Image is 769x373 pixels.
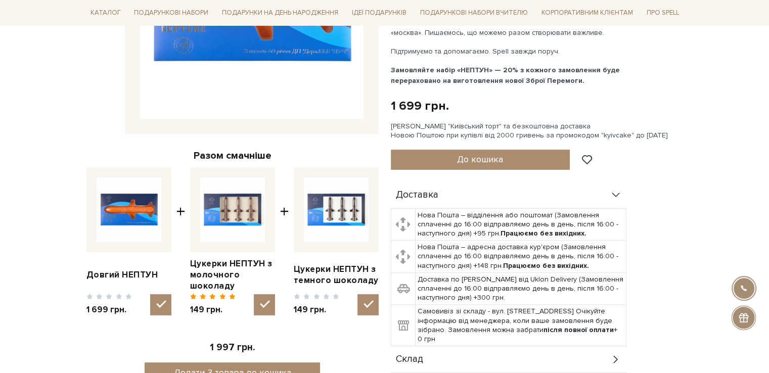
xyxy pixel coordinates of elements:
[218,5,342,21] a: Подарунки на День народження
[304,177,369,242] img: Цукерки НЕПТУН з темного шоколаду
[415,305,626,346] td: Самовивіз зі складу - вул. [STREET_ADDRESS] Очікуйте інформацію від менеджера, коли ваше замовлен...
[391,98,449,114] div: 1 699 грн.
[190,304,236,315] span: 149 грн.
[416,4,532,21] a: Подарункові набори Вчителю
[391,150,570,170] button: До кошика
[457,154,503,165] span: До кошика
[391,122,683,140] div: [PERSON_NAME] "Київський торт" та безкоштовна доставка Новою Поштою при купівлі від 2000 гривень ...
[190,258,275,292] a: Цукерки НЕПТУН з молочного шоколаду
[415,208,626,241] td: Нова Пошта – відділення або поштомат (Замовлення сплаченні до 16:00 відправляємо день в день, піс...
[210,342,255,353] span: 1 997 грн.
[415,272,626,305] td: Доставка по [PERSON_NAME] від Uklon Delivery (Замовлення сплаченні до 16:00 відправляємо день в д...
[537,5,637,21] a: Корпоративним клієнтам
[130,5,212,21] a: Подарункові набори
[391,66,620,85] b: Замовляйте набір «НЕПТУН» — 20% з кожного замовлення буде перераховано на виготовлення нової Збро...
[415,241,626,273] td: Нова Пошта – адресна доставка кур'єром (Замовлення сплаченні до 16:00 відправляємо день в день, п...
[642,5,683,21] a: Про Spell
[294,304,340,315] span: 149 грн.
[391,46,628,57] p: Підтримуємо та допомагаємо. Spell завжди поруч.
[396,191,438,200] span: Доставка
[86,5,125,21] a: Каталог
[396,355,423,364] span: Склад
[348,5,411,21] a: Ідеї подарунків
[176,167,185,315] span: +
[294,264,379,286] a: Цукерки НЕПТУН з темного шоколаду
[503,261,589,270] b: Працюємо без вихідних.
[86,149,379,162] div: Разом смачніше
[97,177,161,242] img: Довгий НЕПТУН
[86,304,132,315] span: 1 699 грн.
[86,269,171,281] a: Довгий НЕПТУН
[280,167,289,315] span: +
[200,177,265,242] img: Цукерки НЕПТУН з молочного шоколаду
[544,325,614,334] b: після повної оплати
[501,229,586,238] b: Працюємо без вихідних.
